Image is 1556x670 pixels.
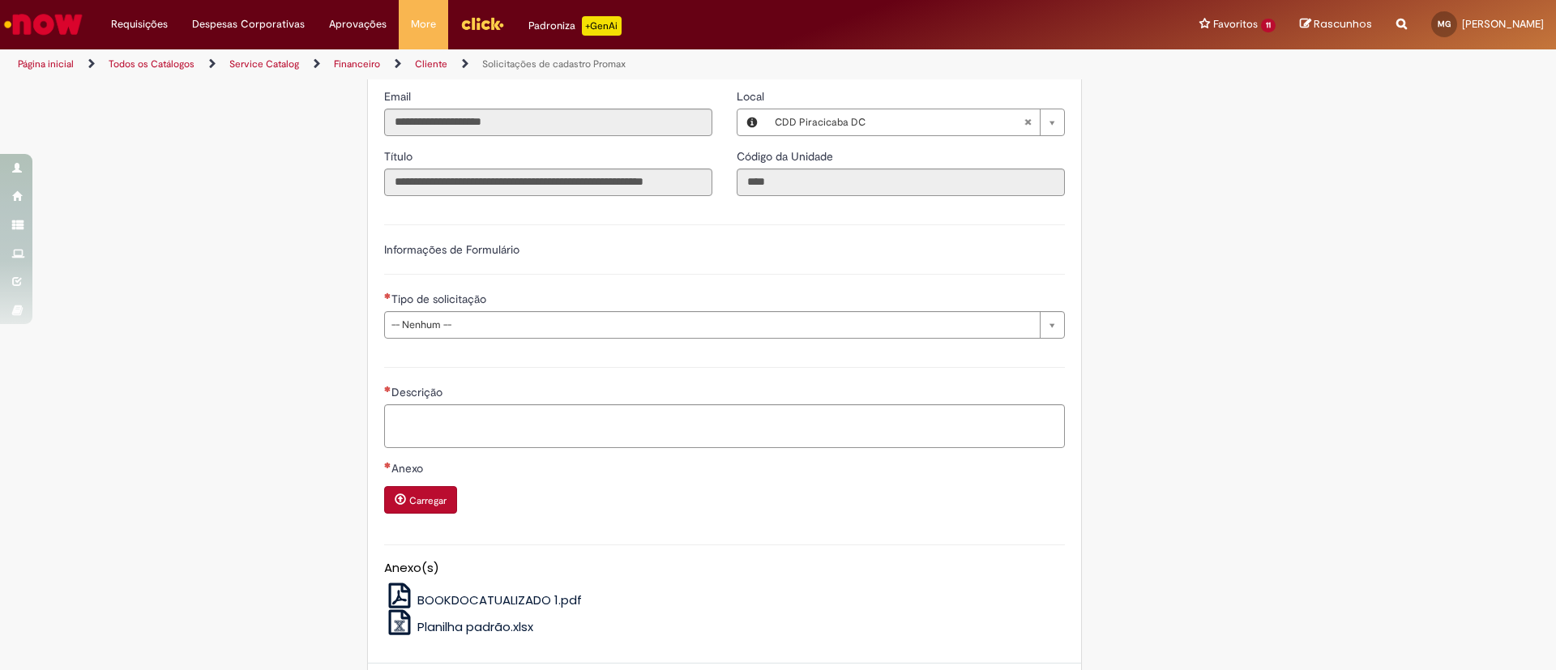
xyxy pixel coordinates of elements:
label: Informações de Formulário [384,242,519,257]
span: -- Nenhum -- [391,312,1032,338]
a: CDD Piracicaba DCLimpar campo Local [767,109,1064,135]
input: Título [384,169,712,196]
span: Local [737,89,767,104]
span: 11 [1261,19,1276,32]
span: Aprovações [329,16,387,32]
p: +GenAi [582,16,622,36]
a: Solicitações de cadastro Promax [482,58,626,70]
span: Despesas Corporativas [192,16,305,32]
label: Somente leitura - Email [384,88,414,105]
label: Somente leitura - Código da Unidade [737,148,836,164]
label: Somente leitura - Título [384,148,416,164]
a: Financeiro [334,58,380,70]
span: CDD Piracicaba DC [775,109,1024,135]
span: Anexo [391,461,426,476]
span: Necessários [384,462,391,468]
span: Requisições [111,16,168,32]
small: Carregar [409,494,447,507]
span: Rascunhos [1314,16,1372,32]
span: More [411,16,436,32]
a: Planilha padrão.xlsx [384,618,534,635]
ul: Trilhas de página [12,49,1025,79]
a: Todos os Catálogos [109,58,194,70]
input: Email [384,109,712,136]
span: Descrição [391,385,446,399]
span: Favoritos [1213,16,1258,32]
button: Local, Visualizar este registro CDD Piracicaba DC [737,109,767,135]
span: Tipo de solicitação [391,292,489,306]
a: Cliente [415,58,447,70]
input: Código da Unidade [737,169,1065,196]
a: BOOKDOCATUALIZADO 1.pdf [384,591,583,608]
img: ServiceNow [2,8,85,41]
span: MG [1438,19,1451,29]
img: click_logo_yellow_360x200.png [460,11,504,36]
h5: Anexo(s) [384,561,1065,575]
a: Service Catalog [229,58,299,70]
span: Necessários [384,386,391,392]
abbr: Limpar campo Local [1015,109,1040,135]
span: Planilha padrão.xlsx [417,618,533,635]
span: Necessários [384,292,391,299]
div: Padroniza [528,16,622,36]
a: Página inicial [18,58,74,70]
span: BOOKDOCATUALIZADO 1.pdf [417,591,582,608]
a: Rascunhos [1300,17,1372,32]
span: [PERSON_NAME] [1462,17,1544,31]
textarea: Descrição [384,404,1065,448]
span: Somente leitura - Código da Unidade [737,149,836,164]
span: Somente leitura - Título [384,149,416,164]
span: Somente leitura - Email [384,89,414,104]
button: Carregar anexo de Anexo Required [384,486,457,514]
